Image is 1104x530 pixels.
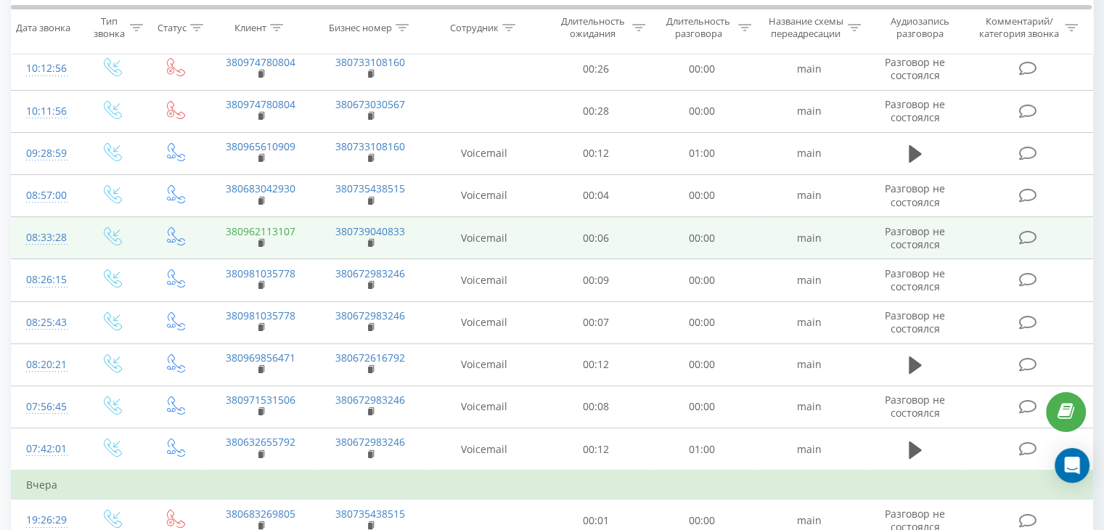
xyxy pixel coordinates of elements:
[26,266,65,294] div: 08:26:15
[226,351,295,364] a: 380969856471
[649,343,754,386] td: 00:00
[26,54,65,83] div: 10:12:56
[26,351,65,379] div: 08:20:21
[226,507,295,521] a: 380683269805
[754,301,864,343] td: main
[12,470,1093,500] td: Вчера
[649,90,754,132] td: 00:00
[425,174,544,216] td: Voicemail
[335,435,405,449] a: 380672983246
[649,428,754,471] td: 01:00
[226,266,295,280] a: 380981035778
[885,97,945,124] span: Разговор не состоялся
[662,15,735,40] div: Длительность разговора
[425,259,544,301] td: Voicemail
[754,259,864,301] td: main
[26,224,65,252] div: 08:33:28
[754,428,864,471] td: main
[544,174,649,216] td: 00:04
[450,21,499,33] div: Сотрудник
[557,15,629,40] div: Длительность ожидания
[425,343,544,386] td: Voicemail
[226,139,295,153] a: 380965610909
[544,48,649,90] td: 00:26
[335,393,405,407] a: 380672983246
[976,15,1061,40] div: Комментарий/категория звонка
[885,224,945,251] span: Разговор не состоялся
[768,15,844,40] div: Название схемы переадресации
[885,393,945,420] span: Разговор не состоялся
[754,48,864,90] td: main
[335,97,405,111] a: 380673030567
[754,174,864,216] td: main
[329,21,392,33] div: Бизнес номер
[544,386,649,428] td: 00:08
[335,224,405,238] a: 380739040833
[335,309,405,322] a: 380672983246
[425,132,544,174] td: Voicemail
[226,309,295,322] a: 380981035778
[226,435,295,449] a: 380632655792
[1055,448,1089,483] div: Open Intercom Messenger
[649,301,754,343] td: 00:00
[16,21,70,33] div: Дата звонка
[26,435,65,463] div: 07:42:01
[226,97,295,111] a: 380974780804
[754,343,864,386] td: main
[649,217,754,259] td: 00:00
[425,428,544,471] td: Voicemail
[226,55,295,69] a: 380974780804
[878,15,962,40] div: Аудиозапись разговора
[649,259,754,301] td: 00:00
[754,132,864,174] td: main
[26,97,65,126] div: 10:11:56
[649,386,754,428] td: 00:00
[649,48,754,90] td: 00:00
[226,393,295,407] a: 380971531506
[26,139,65,168] div: 09:28:59
[544,132,649,174] td: 00:12
[234,21,266,33] div: Клиент
[335,351,405,364] a: 380672616792
[335,182,405,195] a: 380735438515
[885,309,945,335] span: Разговор не состоялся
[335,139,405,153] a: 380733108160
[885,266,945,293] span: Разговор не состоялся
[226,224,295,238] a: 380962113107
[544,217,649,259] td: 00:06
[425,301,544,343] td: Voicemail
[649,132,754,174] td: 01:00
[91,15,126,40] div: Тип звонка
[335,507,405,521] a: 380735438515
[226,182,295,195] a: 380683042930
[26,182,65,210] div: 08:57:00
[885,55,945,82] span: Разговор не состоялся
[544,90,649,132] td: 00:28
[649,174,754,216] td: 00:00
[544,259,649,301] td: 00:09
[425,386,544,428] td: Voicemail
[754,217,864,259] td: main
[544,428,649,471] td: 00:12
[754,386,864,428] td: main
[544,301,649,343] td: 00:07
[26,393,65,421] div: 07:56:45
[335,266,405,280] a: 380672983246
[335,55,405,69] a: 380733108160
[26,309,65,337] div: 08:25:43
[885,182,945,208] span: Разговор не состоялся
[544,343,649,386] td: 00:12
[754,90,864,132] td: main
[425,217,544,259] td: Voicemail
[158,21,187,33] div: Статус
